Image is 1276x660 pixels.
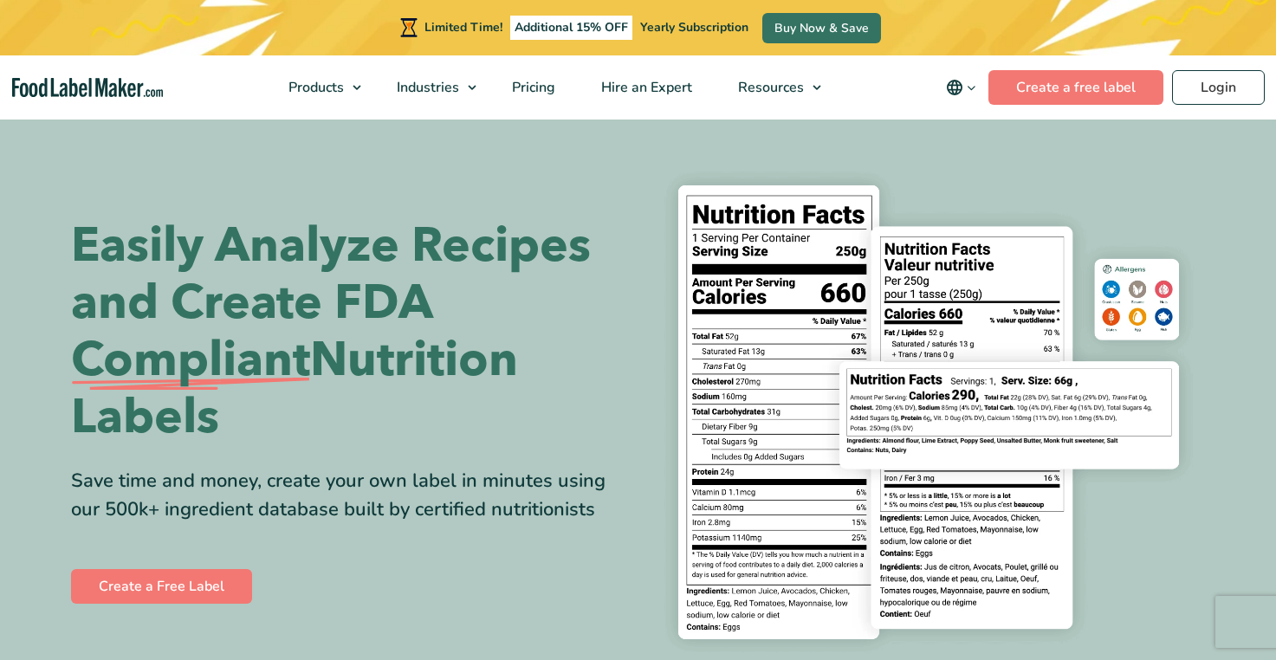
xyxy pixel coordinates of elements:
[71,467,625,524] div: Save time and money, create your own label in minutes using our 500k+ ingredient database built b...
[374,55,485,120] a: Industries
[507,78,557,97] span: Pricing
[579,55,711,120] a: Hire an Expert
[733,78,806,97] span: Resources
[71,332,310,389] span: Compliant
[489,55,574,120] a: Pricing
[716,55,830,120] a: Resources
[640,19,748,36] span: Yearly Subscription
[266,55,370,120] a: Products
[71,569,252,604] a: Create a Free Label
[424,19,502,36] span: Limited Time!
[988,70,1163,105] a: Create a free label
[392,78,461,97] span: Industries
[1172,70,1265,105] a: Login
[596,78,694,97] span: Hire an Expert
[71,217,625,446] h1: Easily Analyze Recipes and Create FDA Nutrition Labels
[762,13,881,43] a: Buy Now & Save
[510,16,632,40] span: Additional 15% OFF
[283,78,346,97] span: Products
